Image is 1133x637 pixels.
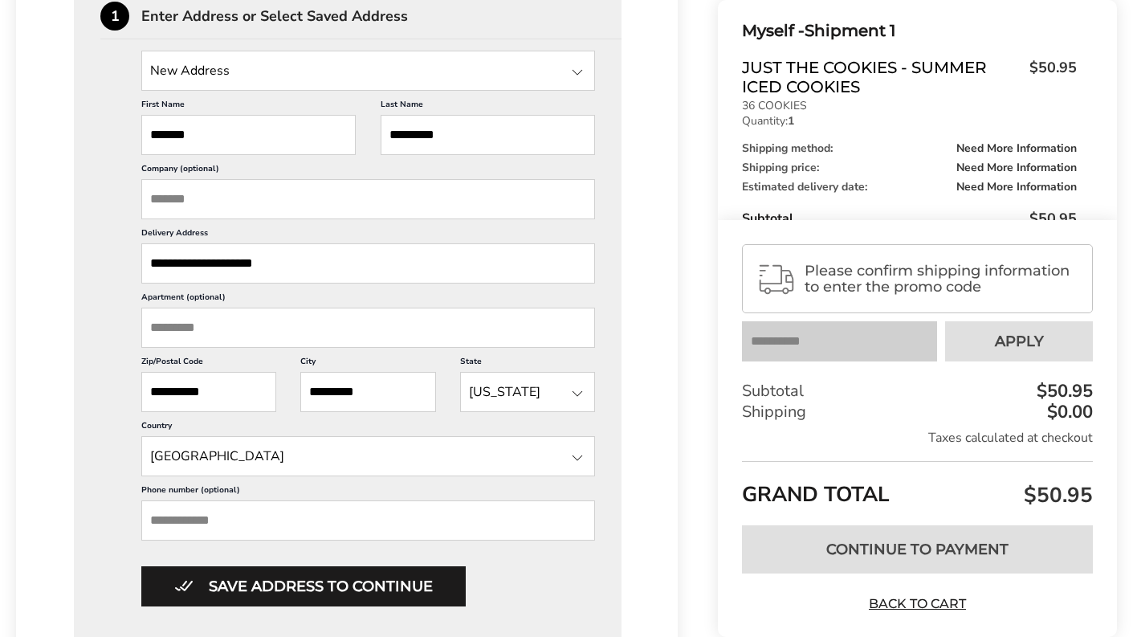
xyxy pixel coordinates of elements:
input: ZIP [141,372,276,412]
div: GRAND TOTAL [742,461,1093,513]
input: State [460,372,595,412]
span: Need More Information [956,143,1077,154]
div: $0.00 [1043,403,1093,421]
span: $50.95 [1029,209,1077,228]
div: Estimated delivery date: [742,182,1077,193]
div: Shipment 1 [742,18,1077,44]
div: Taxes calculated at checkout [742,429,1093,447]
label: State [460,356,595,372]
button: Button save address [141,566,466,606]
span: Need More Information [956,182,1077,193]
input: Last Name [381,115,595,155]
div: $50.95 [1033,382,1093,400]
label: Company (optional) [141,163,595,179]
input: State [141,51,595,91]
p: Quantity: [742,116,1077,127]
div: 1 [100,2,129,31]
span: Apply [995,334,1044,349]
label: Phone number (optional) [141,484,595,500]
label: Delivery Address [141,227,595,243]
input: Company [141,179,595,219]
input: Apartment [141,308,595,348]
button: Apply [945,321,1093,361]
strong: 1 [788,113,794,129]
span: Just the Cookies - Summer Iced Cookies [742,58,1021,96]
input: Delivery Address [141,243,595,284]
input: First Name [141,115,356,155]
div: Subtotal [742,209,1077,228]
div: Enter Address or Select Saved Address [141,9,622,23]
div: Shipping method: [742,143,1077,154]
label: Country [141,420,595,436]
p: 36 COOKIES [742,100,1077,112]
label: Apartment (optional) [141,292,595,308]
span: Need More Information [956,162,1077,174]
label: City [300,356,435,372]
label: Zip/Postal Code [141,356,276,372]
label: Last Name [381,99,595,115]
span: Myself - [742,21,805,40]
input: State [141,436,595,476]
div: Shipping price: [742,162,1077,174]
span: $50.95 [1021,58,1077,92]
label: First Name [141,99,356,115]
a: Back to Cart [861,595,973,613]
button: Continue to Payment [742,525,1093,574]
span: Please confirm shipping information to enter the promo code [805,263,1078,295]
div: Shipping [742,402,1093,423]
a: Just the Cookies - Summer Iced Cookies$50.95 [742,58,1077,96]
div: Subtotal [742,381,1093,402]
span: $50.95 [1020,481,1093,509]
input: City [300,372,435,412]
